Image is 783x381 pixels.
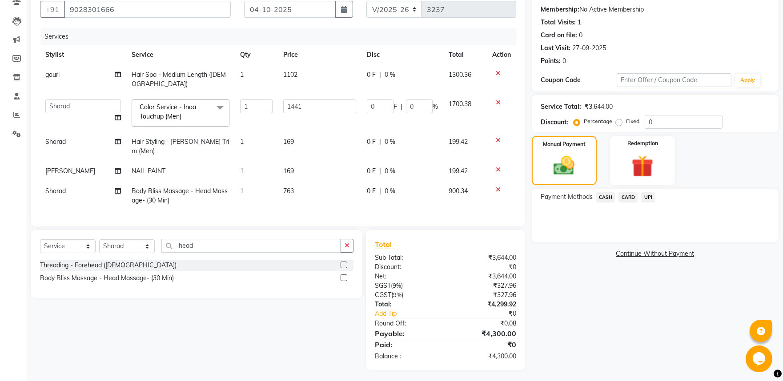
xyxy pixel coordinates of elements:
th: Stylist [40,45,126,65]
div: Points: [541,56,561,66]
div: Balance : [368,352,446,361]
span: 0 F [367,187,376,196]
div: ₹4,300.00 [446,328,523,339]
span: 1 [240,71,244,79]
span: 1 [240,167,244,175]
span: UPI [641,192,655,202]
span: | [379,187,381,196]
th: Qty [235,45,278,65]
span: 0 F [367,167,376,176]
div: ₹327.96 [446,281,523,290]
span: Sharad [45,187,66,195]
div: Total Visits: [541,18,576,27]
span: NAIL PAINT [132,167,165,175]
span: 1102 [283,71,297,79]
div: Card on file: [541,31,577,40]
input: Search or Scan [161,239,341,253]
span: Hair Spa - Medium Length ([DEMOGRAPHIC_DATA]) [132,71,226,88]
span: 0 F [367,137,376,147]
div: ₹0.08 [446,319,523,328]
div: ₹0 [458,309,523,318]
span: Total [375,240,395,249]
div: ₹3,644.00 [446,253,523,262]
div: 0 [562,56,566,66]
span: CASH [596,192,615,202]
span: 1300.36 [449,71,471,79]
div: ₹4,299.92 [446,300,523,309]
div: Discount: [541,118,568,127]
span: 0 % [385,187,395,196]
span: F [394,102,397,111]
div: 0 [579,31,582,40]
span: CARD [618,192,638,202]
span: 199.42 [449,138,468,146]
div: ( ) [368,281,446,290]
span: Body Bliss Massage - Head Massage- (30 Min) [132,187,228,204]
div: ( ) [368,290,446,300]
div: Net: [368,272,446,281]
a: Continue Without Payment [534,249,777,258]
span: 1700.38 [449,100,471,108]
div: Membership: [541,5,579,14]
div: 1 [578,18,581,27]
label: Manual Payment [543,140,586,148]
span: 199.42 [449,167,468,175]
span: CGST [375,291,391,299]
button: +91 [40,1,65,18]
div: Sub Total: [368,253,446,262]
span: 9% [393,282,401,289]
label: Redemption [627,139,658,147]
span: gauri [45,71,60,79]
span: Sharad [45,138,66,146]
div: ₹3,644.00 [446,272,523,281]
span: 1 [240,187,244,195]
span: 0 % [385,167,395,176]
span: | [401,102,402,111]
div: Paid: [368,339,446,350]
a: Add Tip [368,309,458,318]
span: Hair Styling - [PERSON_NAME] Trim (Men) [132,138,229,155]
iframe: chat widget [746,345,774,372]
div: No Active Membership [541,5,770,14]
span: 763 [283,187,294,195]
span: 0 % [385,137,395,147]
span: | [379,70,381,79]
th: Total [443,45,487,65]
div: Discount: [368,262,446,272]
div: Threading - Forehead ([DEMOGRAPHIC_DATA]) [40,261,177,270]
span: 169 [283,167,294,175]
img: _cash.svg [547,154,581,178]
div: Payable: [368,328,446,339]
span: SGST [375,282,391,290]
div: ₹3,644.00 [585,102,613,111]
span: 169 [283,138,294,146]
div: ₹4,300.00 [446,352,523,361]
span: 0 % [385,70,395,79]
input: Search by Name/Mobile/Email/Code [64,1,231,18]
div: 27-09-2025 [572,44,606,53]
th: Action [487,45,516,65]
div: Service Total: [541,102,581,111]
span: 1 [240,138,244,146]
div: ₹0 [446,262,523,272]
span: | [379,137,381,147]
div: ₹327.96 [446,290,523,300]
div: Services [41,28,523,45]
div: Last Visit: [541,44,570,53]
div: Total: [368,300,446,309]
th: Service [126,45,235,65]
div: Body Bliss Massage - Head Massage- (30 Min) [40,274,174,283]
span: Color Service - Inoa Touchup (Men) [140,103,196,120]
div: Coupon Code [541,75,617,85]
span: % [433,102,438,111]
a: x [181,112,185,120]
span: 900.34 [449,187,468,195]
input: Enter Offer / Coupon Code [617,73,731,87]
th: Price [278,45,362,65]
img: _gift.svg [625,153,660,180]
th: Disc [361,45,443,65]
label: Percentage [584,117,612,125]
span: 0 F [367,70,376,79]
span: 9% [393,291,402,298]
span: [PERSON_NAME] [45,167,95,175]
